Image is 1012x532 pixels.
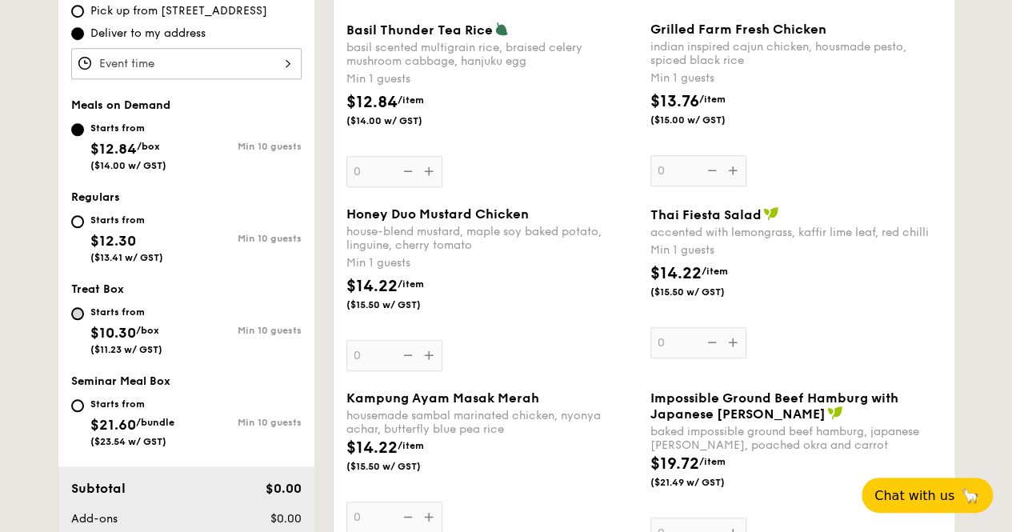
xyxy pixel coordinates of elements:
span: /item [702,266,728,277]
span: $0.00 [270,512,301,526]
div: baked impossible ground beef hamburg, japanese [PERSON_NAME], poached okra and carrot [650,425,942,452]
span: $12.30 [90,232,136,250]
div: Min 1 guests [650,70,942,86]
div: Min 1 guests [346,255,638,271]
span: Deliver to my address [90,26,206,42]
span: /bundle [136,417,174,428]
span: ($23.54 w/ GST) [90,436,166,447]
button: Chat with us🦙 [862,478,993,513]
div: Min 10 guests [186,141,302,152]
span: 🦙 [961,486,980,505]
div: Min 10 guests [186,233,302,244]
input: Event time [71,48,302,79]
input: Starts from$21.60/bundle($23.54 w/ GST)Min 10 guests [71,399,84,412]
div: Starts from [90,122,166,134]
div: house-blend mustard, maple soy baked potato, linguine, cherry tomato [346,225,638,252]
input: Starts from$12.84/box($14.00 w/ GST)Min 10 guests [71,123,84,136]
div: Min 1 guests [346,71,638,87]
span: Add-ons [71,512,118,526]
input: Deliver to my address [71,27,84,40]
div: basil scented multigrain rice, braised celery mushroom cabbage, hanjuku egg [346,41,638,68]
div: accented with lemongrass, kaffir lime leaf, red chilli [650,226,942,239]
span: ($15.50 w/ GST) [650,286,759,298]
span: /item [398,440,424,451]
span: $12.84 [90,140,137,158]
div: Min 1 guests [650,242,942,258]
span: ($15.50 w/ GST) [346,298,455,311]
input: Starts from$12.30($13.41 w/ GST)Min 10 guests [71,215,84,228]
span: ($21.49 w/ GST) [650,476,759,489]
span: $12.84 [346,93,398,112]
span: ($11.23 w/ GST) [90,344,162,355]
span: $14.22 [650,264,702,283]
div: Min 10 guests [186,417,302,428]
span: ($15.50 w/ GST) [346,460,455,473]
span: $14.22 [346,438,398,458]
img: icon-vegan.f8ff3823.svg [827,406,843,420]
div: Min 10 guests [186,325,302,336]
span: $14.22 [346,277,398,296]
span: Treat Box [71,282,124,296]
span: Meals on Demand [71,98,170,112]
span: ($14.00 w/ GST) [346,114,455,127]
span: ($15.00 w/ GST) [650,114,759,126]
span: Seminar Meal Box [71,374,170,388]
span: /box [136,325,159,336]
input: Starts from$10.30/box($11.23 w/ GST)Min 10 guests [71,307,84,320]
img: icon-vegetarian.fe4039eb.svg [494,22,509,36]
input: Pick up from [STREET_ADDRESS] [71,5,84,18]
div: Starts from [90,306,162,318]
span: Subtotal [71,481,126,496]
span: ($13.41 w/ GST) [90,252,163,263]
span: Chat with us [874,488,954,503]
span: /item [699,456,726,467]
span: Pick up from [STREET_ADDRESS] [90,3,267,19]
span: $10.30 [90,324,136,342]
span: Thai Fiesta Salad [650,207,762,222]
div: Starts from [90,398,174,410]
span: $13.76 [650,92,699,111]
span: Impossible Ground Beef Hamburg with Japanese [PERSON_NAME] [650,390,898,422]
span: /item [398,278,424,290]
span: /item [398,94,424,106]
span: /box [137,141,160,152]
span: $19.72 [650,454,699,474]
span: $21.60 [90,416,136,434]
span: Grilled Farm Fresh Chicken [650,22,826,37]
div: indian inspired cajun chicken, housmade pesto, spiced black rice [650,40,942,67]
span: ($14.00 w/ GST) [90,160,166,171]
div: housemade sambal marinated chicken, nyonya achar, butterfly blue pea rice [346,409,638,436]
div: Starts from [90,214,163,226]
span: Kampung Ayam Masak Merah [346,390,539,406]
span: /item [699,94,726,105]
img: icon-vegan.f8ff3823.svg [763,206,779,221]
span: Basil Thunder Tea Rice [346,22,493,38]
span: $0.00 [265,481,301,496]
span: Regulars [71,190,120,204]
span: Honey Duo Mustard Chicken [346,206,529,222]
